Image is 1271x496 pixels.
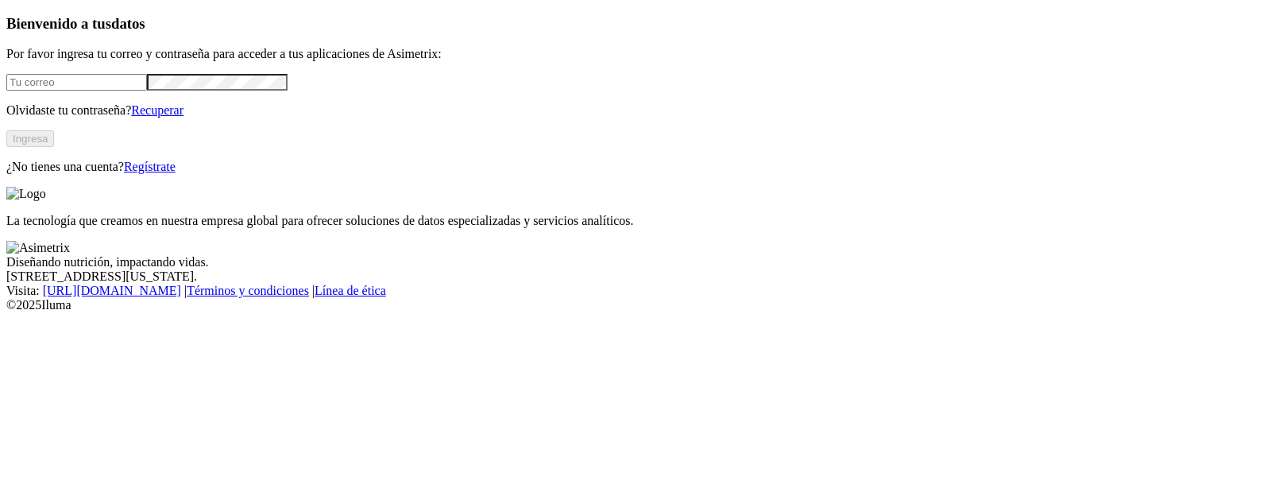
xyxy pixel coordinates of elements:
[6,214,1265,228] p: La tecnología que creamos en nuestra empresa global para ofrecer soluciones de datos especializad...
[6,241,70,255] img: Asimetrix
[124,160,176,173] a: Regístrate
[6,269,1265,284] div: [STREET_ADDRESS][US_STATE].
[6,15,1265,33] h3: Bienvenido a tus
[315,284,386,297] a: Línea de ética
[6,255,1265,269] div: Diseñando nutrición, impactando vidas.
[6,160,1265,174] p: ¿No tienes una cuenta?
[6,130,54,147] button: Ingresa
[187,284,309,297] a: Términos y condiciones
[6,74,147,91] input: Tu correo
[6,187,46,201] img: Logo
[131,103,184,117] a: Recuperar
[111,15,145,32] span: datos
[6,103,1265,118] p: Olvidaste tu contraseña?
[6,47,1265,61] p: Por favor ingresa tu correo y contraseña para acceder a tus aplicaciones de Asimetrix:
[6,284,1265,298] div: Visita : | |
[6,298,1265,312] div: © 2025 Iluma
[43,284,181,297] a: [URL][DOMAIN_NAME]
